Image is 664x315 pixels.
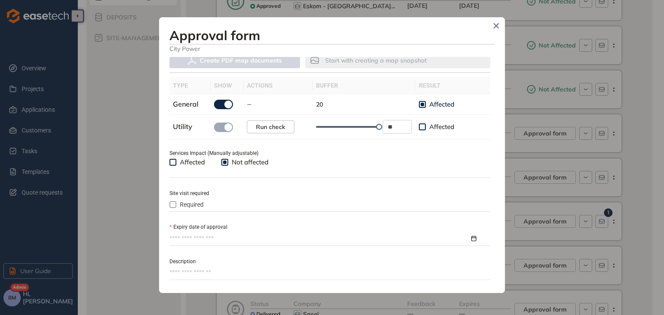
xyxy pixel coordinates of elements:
textarea: Description [169,266,490,280]
label: Description [169,258,196,266]
td: — [243,94,313,115]
h3: Approval form [169,28,495,43]
span: Utility [173,122,192,131]
input: Expiry date of approval [169,234,469,243]
span: Required [176,200,207,209]
button: Close [490,19,503,32]
span: 20 [316,101,323,108]
span: Run check [256,122,285,132]
label: Services Impact (Manually adjustable) [169,149,259,157]
span: City Power [169,44,495,53]
button: Run check [247,120,294,133]
span: Not affected [228,158,272,167]
th: buffer [313,77,415,94]
span: Affected [426,100,458,109]
label: Site visit required [169,189,209,198]
th: show [211,77,243,94]
th: type [169,77,211,94]
th: actions [243,77,313,94]
th: result [415,77,490,94]
span: Affected [426,123,458,131]
label: Expiry date of approval [169,223,227,231]
span: General [173,100,198,108]
span: Affected [176,158,208,167]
